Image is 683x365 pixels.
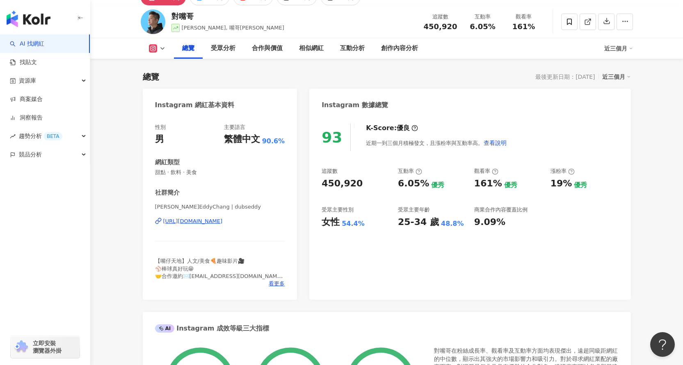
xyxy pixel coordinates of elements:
div: 48.8% [441,219,464,228]
div: 最後更新日期：[DATE] [535,73,595,80]
a: searchAI 找網紅 [10,40,44,48]
div: AI [155,324,175,333]
img: KOL Avatar [141,9,165,34]
div: 161% [474,177,502,190]
span: [PERSON_NAME], 嘴哥[PERSON_NAME] [182,25,284,31]
a: chrome extension立即安裝 瀏覽器外掛 [11,336,80,358]
div: 25-34 歲 [398,216,439,229]
div: 女性 [322,216,340,229]
div: 93 [322,129,342,146]
span: 立即安裝 瀏覽器外掛 [33,340,62,354]
a: 商案媒合 [10,95,43,103]
div: 6.05% [398,177,429,190]
div: 男 [155,133,164,146]
div: Instagram 成效等級三大指標 [155,324,269,333]
div: 優秀 [504,181,517,190]
span: rise [10,133,16,139]
div: 對嘴哥 [171,11,284,21]
div: 繁體中文 [224,133,260,146]
div: 漲粉率 [551,168,575,175]
span: 資源庫 [19,71,36,90]
div: BETA [43,132,62,140]
span: 【嘴仔天地】人文/美食🍕趣味影片🎥 ⚾️棒球真好玩😁 🤝合作邀約✉️[EMAIL_ADDRESS][DOMAIN_NAME] Line貼圖已上架真冰涼👇下面連結🔗 [155,258,283,287]
span: 競品分析 [19,145,42,164]
span: 90.6% [262,137,285,146]
div: 9.09% [474,216,505,229]
div: K-Score : [366,124,418,133]
iframe: Help Scout Beacon - Open [650,332,675,357]
div: 商業合作內容覆蓋比例 [474,206,528,213]
div: 主要語言 [224,124,245,131]
div: 追蹤數 [424,13,457,21]
div: 受眾主要年齡 [398,206,430,213]
div: 450,920 [322,177,363,190]
div: 總覽 [182,44,194,53]
div: 近三個月 [604,42,633,55]
div: 網紅類型 [155,158,180,167]
a: 找貼文 [10,58,37,67]
div: 觀看率 [508,13,539,21]
div: 54.4% [342,219,365,228]
div: 創作內容分析 [381,44,418,53]
div: Instagram 數據總覽 [322,101,388,110]
div: 優秀 [574,181,587,190]
div: 觀看率 [474,168,498,175]
div: 19% [551,177,572,190]
span: 趨勢分析 [19,127,62,145]
button: 查看說明 [483,135,507,151]
div: 優良 [397,124,410,133]
span: 看更多 [269,280,285,287]
div: 合作與價值 [252,44,283,53]
div: 總覽 [143,71,159,83]
div: [URL][DOMAIN_NAME] [163,218,223,225]
div: 互動率 [467,13,498,21]
div: 受眾分析 [211,44,235,53]
div: 性別 [155,124,166,131]
div: 近期一到三個月積極發文，且漲粉率與互動率高。 [366,135,507,151]
span: 查看說明 [484,140,507,146]
img: logo [7,11,50,27]
span: 6.05% [470,23,495,31]
img: chrome extension [13,340,29,354]
span: 甜點 · 飲料 · 美食 [155,169,285,176]
div: 近三個月 [602,71,631,82]
div: 優秀 [431,181,444,190]
span: 450,920 [424,22,457,31]
div: 追蹤數 [322,168,338,175]
div: 社群簡介 [155,188,180,197]
div: 受眾主要性別 [322,206,354,213]
span: [PERSON_NAME]EddyChang | dubseddy [155,203,285,211]
a: [URL][DOMAIN_NAME] [155,218,285,225]
div: 互動率 [398,168,422,175]
div: 相似網紅 [299,44,324,53]
div: 互動分析 [340,44,365,53]
a: 洞察報告 [10,114,43,122]
span: 161% [512,23,535,31]
div: Instagram 網紅基本資料 [155,101,235,110]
